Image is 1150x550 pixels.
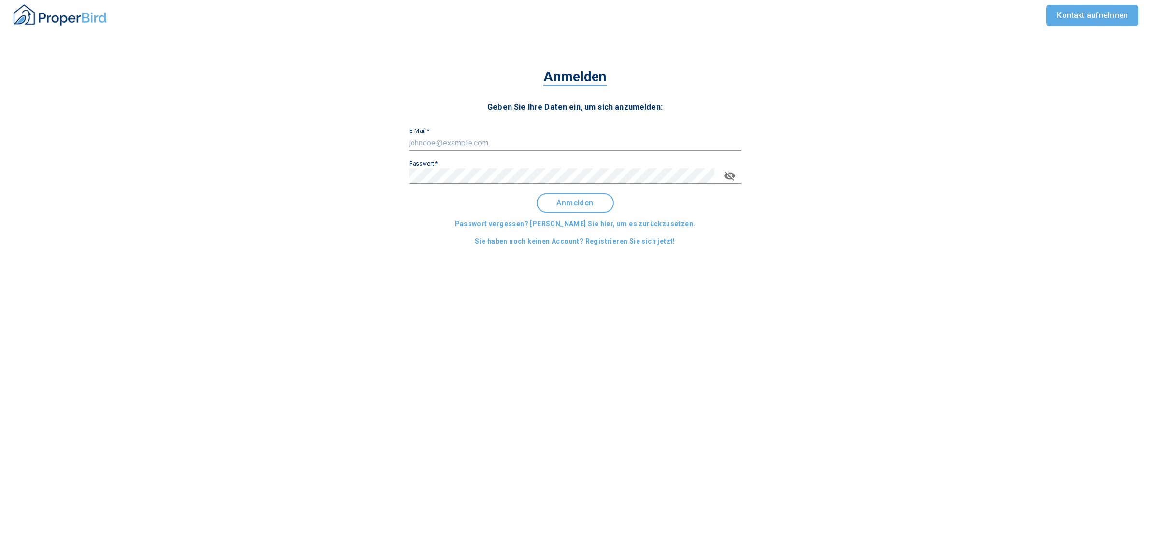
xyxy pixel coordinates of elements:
[543,69,606,86] span: Anmelden
[475,235,675,247] span: Sie haben noch keinen Account? Registrieren Sie sich jetzt!
[545,199,605,207] span: Anmelden
[451,215,699,233] button: Passwort vergessen? [PERSON_NAME] Sie hier, um es zurückzusetzen.
[1046,5,1138,26] a: Kontakt aufnehmen
[537,193,614,213] button: Anmelden
[487,102,663,112] span: Geben Sie Ihre Daten ein, um sich anzumelden:
[12,0,108,31] button: ProperBird Logo and Home Button
[455,218,696,230] span: Passwort vergessen? [PERSON_NAME] Sie hier, um es zurückzusetzen.
[409,128,429,134] label: E-Mail
[409,135,741,151] input: johndoe@example.com
[409,161,438,167] label: Passwort
[12,3,108,27] img: ProperBird Logo and Home Button
[718,164,741,188] button: toggle password visibility
[471,232,679,250] button: Sie haben noch keinen Account? Registrieren Sie sich jetzt!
